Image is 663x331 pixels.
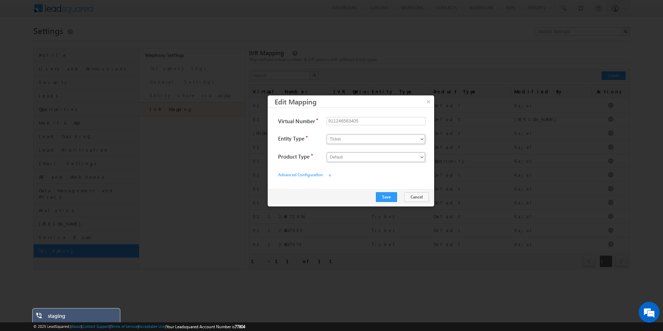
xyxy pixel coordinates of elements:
div: staging [48,313,115,322]
label: Entity Type [278,133,347,145]
a: Terms of Service [111,324,138,329]
button: Save [376,192,397,202]
span: > [325,173,335,177]
span: Your Leadsquared Account Number is [166,324,245,329]
div: Minimize live chat window [114,3,130,20]
div: Chat with us now [36,36,117,45]
a: Acceptable Use [139,324,165,329]
img: d_60004797649_company_0_60004797649 [12,36,29,45]
label: Virtual Number [278,115,347,127]
span: 77804 [235,324,245,329]
textarea: Type your message and hit 'Enter' [9,64,127,208]
label: Advanced Configuration [278,169,347,181]
a: About [71,324,81,329]
em: Start Chat [94,214,126,223]
label: Product Type [278,151,347,163]
a: Contact Support [82,324,110,329]
h3: Edit Mapping [275,95,434,108]
button: × [423,95,434,108]
button: Cancel [404,192,429,202]
span: © 2025 LeadSquared | | | | | [33,323,245,330]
